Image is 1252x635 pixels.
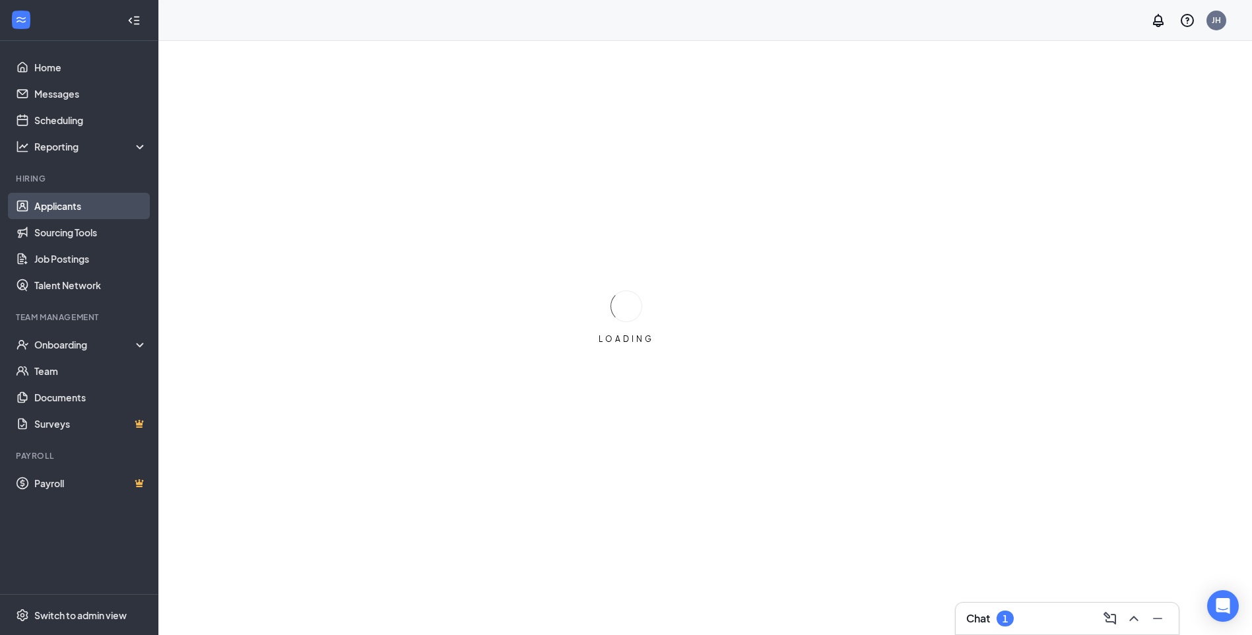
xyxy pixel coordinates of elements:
[34,219,147,246] a: Sourcing Tools
[34,338,136,351] div: Onboarding
[34,107,147,133] a: Scheduling
[34,140,148,153] div: Reporting
[1147,608,1168,629] button: Minimize
[34,193,147,219] a: Applicants
[1102,611,1118,626] svg: ComposeMessage
[16,140,29,153] svg: Analysis
[1150,611,1166,626] svg: Minimize
[1100,608,1121,629] button: ComposeMessage
[34,54,147,81] a: Home
[127,14,141,27] svg: Collapse
[1150,13,1166,28] svg: Notifications
[15,13,28,26] svg: WorkstreamLogo
[1123,608,1144,629] button: ChevronUp
[1212,15,1221,26] div: JH
[1179,13,1195,28] svg: QuestionInfo
[1207,590,1239,622] div: Open Intercom Messenger
[966,611,990,626] h3: Chat
[16,609,29,622] svg: Settings
[16,450,145,461] div: Payroll
[16,338,29,351] svg: UserCheck
[1126,611,1142,626] svg: ChevronUp
[34,358,147,384] a: Team
[593,333,659,345] div: LOADING
[34,81,147,107] a: Messages
[16,312,145,323] div: Team Management
[16,173,145,184] div: Hiring
[34,384,147,411] a: Documents
[1003,613,1008,624] div: 1
[34,609,127,622] div: Switch to admin view
[34,272,147,298] a: Talent Network
[34,411,147,437] a: SurveysCrown
[34,246,147,272] a: Job Postings
[34,470,147,496] a: PayrollCrown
